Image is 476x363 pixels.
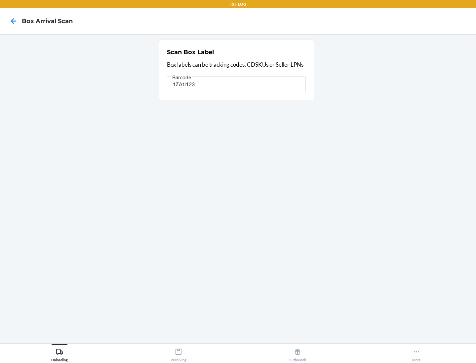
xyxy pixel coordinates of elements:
[238,344,357,362] button: Outbounds
[357,344,476,362] button: More
[51,346,68,362] div: Unloading
[167,76,306,92] input: Barcode
[119,344,238,362] button: Receiving
[412,346,421,362] div: More
[167,48,214,56] h2: Scan Box Label
[230,1,246,7] p: TST_LOG
[171,346,186,362] div: Receiving
[171,74,192,81] span: Barcode
[289,346,306,362] div: Outbounds
[22,17,73,25] h4: Box Arrival Scan
[167,60,306,69] p: Box labels can be tracking codes, CDSKUs or Seller LPNs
